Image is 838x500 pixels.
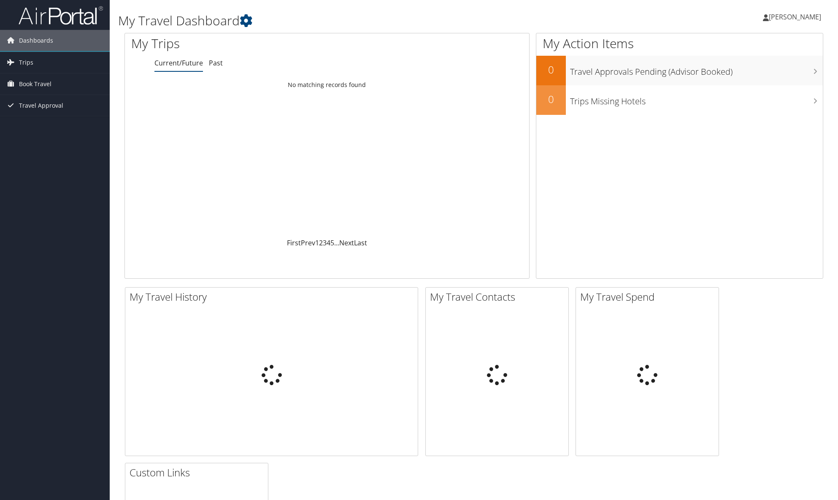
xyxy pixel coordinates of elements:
a: 0Trips Missing Hotels [536,85,823,115]
a: 1 [315,238,319,247]
h2: My Travel History [130,290,418,304]
span: Book Travel [19,73,51,95]
a: Last [354,238,367,247]
a: [PERSON_NAME] [763,4,830,30]
h2: My Travel Contacts [430,290,568,304]
h1: My Action Items [536,35,823,52]
img: airportal-logo.png [19,5,103,25]
h1: My Trips [131,35,354,52]
a: Prev [301,238,315,247]
span: [PERSON_NAME] [769,12,821,22]
a: Current/Future [154,58,203,68]
h1: My Travel Dashboard [118,12,592,30]
a: 5 [330,238,334,247]
a: Past [209,58,223,68]
h2: Custom Links [130,465,268,480]
h3: Travel Approvals Pending (Advisor Booked) [570,62,823,78]
span: Trips [19,52,33,73]
span: … [334,238,339,247]
h2: My Travel Spend [580,290,719,304]
td: No matching records found [125,77,529,92]
a: First [287,238,301,247]
span: Dashboards [19,30,53,51]
h2: 0 [536,92,566,106]
h3: Trips Missing Hotels [570,91,823,107]
a: 2 [319,238,323,247]
a: 4 [327,238,330,247]
a: 0Travel Approvals Pending (Advisor Booked) [536,56,823,85]
a: 3 [323,238,327,247]
h2: 0 [536,62,566,77]
a: Next [339,238,354,247]
span: Travel Approval [19,95,63,116]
